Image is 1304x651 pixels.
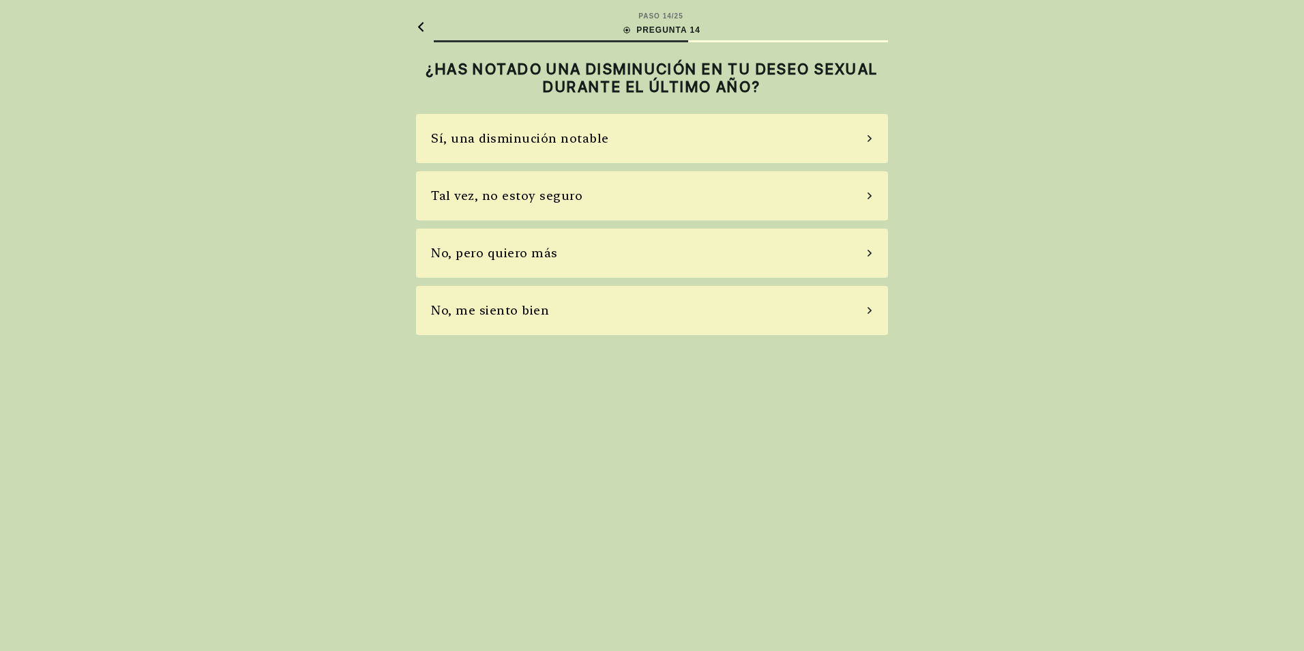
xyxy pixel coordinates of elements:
[431,129,609,147] div: Sí, una disminución notable
[431,186,582,205] div: Tal vez, no estoy seguro
[431,301,549,319] div: No, me siento bien
[621,24,700,36] div: PREGUNTA 14
[416,60,888,96] h2: ¿HAS NOTADO UNA DISMINUCIÓN EN TU DESEO SEXUAL DURANTE EL ÚLTIMO AÑO?
[431,244,558,262] div: No, pero quiero más
[638,11,683,21] div: PASO 14 / 25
